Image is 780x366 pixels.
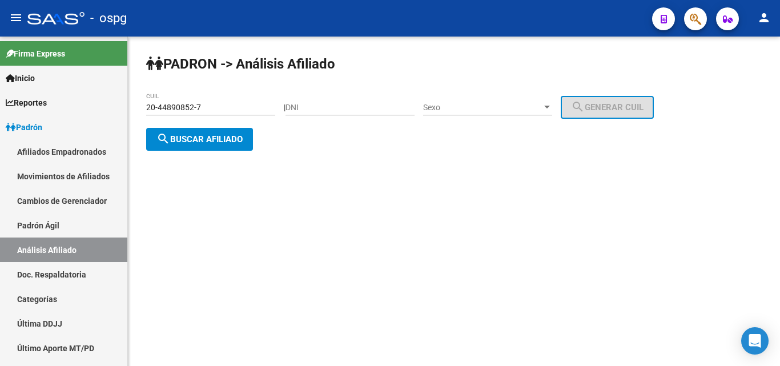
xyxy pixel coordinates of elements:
strong: PADRON -> Análisis Afiliado [146,56,335,72]
span: Padrón [6,121,42,134]
span: - ospg [90,6,127,31]
span: Firma Express [6,47,65,60]
mat-icon: search [156,132,170,146]
span: Buscar afiliado [156,134,243,144]
span: Generar CUIL [571,102,644,112]
mat-icon: person [757,11,771,25]
span: Reportes [6,96,47,109]
span: Inicio [6,72,35,85]
button: Generar CUIL [561,96,654,119]
mat-icon: menu [9,11,23,25]
mat-icon: search [571,100,585,114]
div: | [284,103,662,112]
div: Open Intercom Messenger [741,327,769,355]
button: Buscar afiliado [146,128,253,151]
span: Sexo [423,103,542,112]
